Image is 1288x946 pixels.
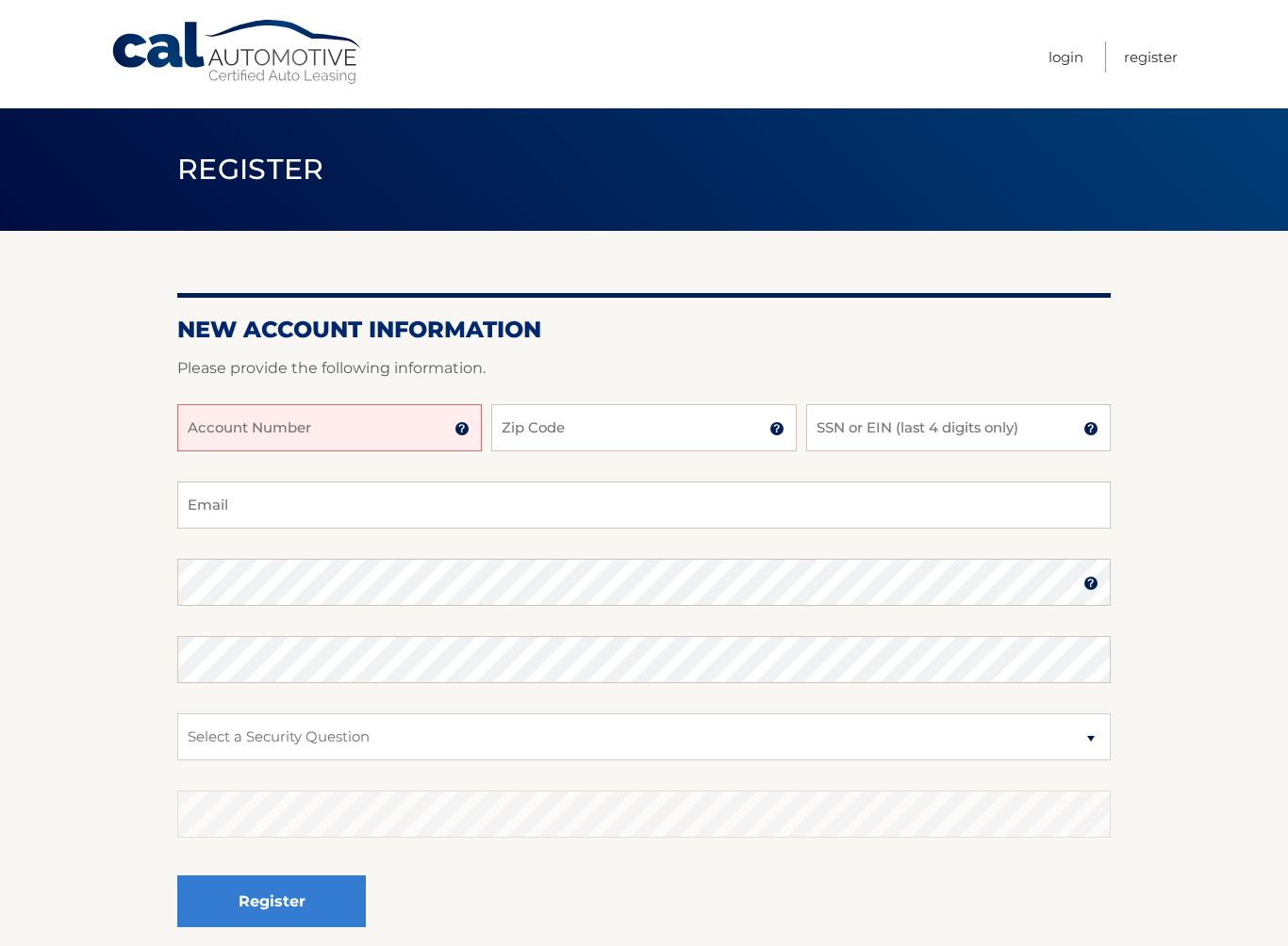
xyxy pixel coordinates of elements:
[1083,576,1098,591] img: tooltip.svg
[1124,41,1178,73] a: Register
[177,316,1111,344] h2: New Account Information
[1049,41,1083,73] a: Login
[177,875,366,927] button: Register
[1083,421,1098,436] img: tooltip.svg
[177,355,1111,382] p: Please provide the following information.
[454,421,470,436] img: tooltip.svg
[806,404,1111,451] input: SSN or EIN (last 4 digits only)
[177,481,1111,529] input: Email
[177,404,482,451] input: Account Number
[110,19,365,86] a: Cal Automotive
[177,152,324,187] span: Register
[491,404,796,451] input: Zip Code
[769,421,784,436] img: tooltip.svg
